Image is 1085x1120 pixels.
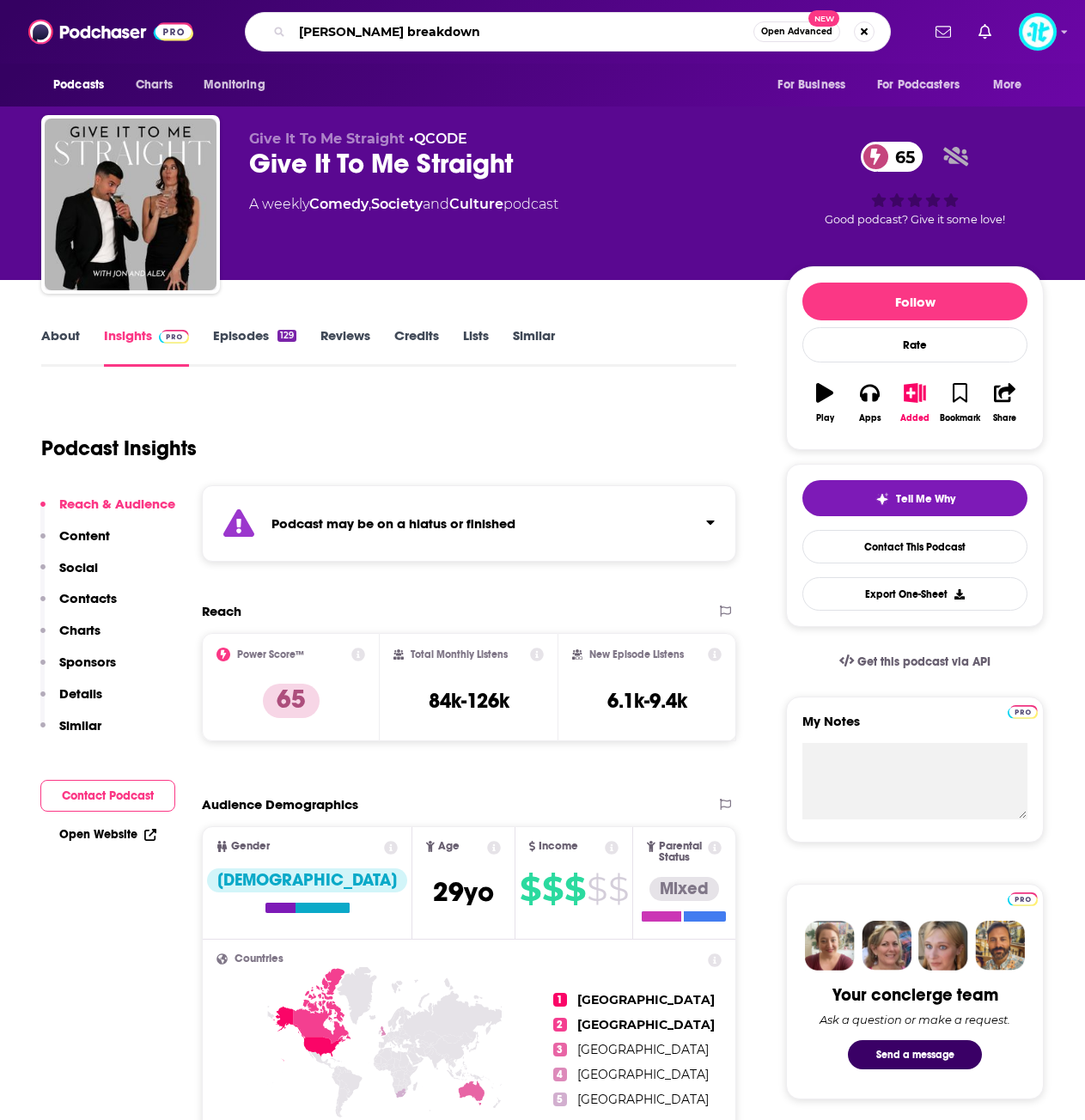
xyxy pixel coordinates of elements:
h1: Podcast Insights [41,435,197,461]
span: 3 [553,1043,567,1056]
span: Open Advanced [761,27,832,36]
span: Income [539,841,578,852]
strong: Podcast may be on a hiatus or finished [271,515,515,532]
section: Click to expand status details [202,485,736,562]
button: Open AdvancedNew [753,21,840,42]
h2: New Episode Listens [589,648,684,660]
p: Details [59,685,102,702]
span: Parental Status [659,841,705,863]
button: open menu [981,69,1044,101]
span: $ [608,875,628,903]
div: Share [993,413,1016,423]
div: Ask a question or make a request. [820,1013,1010,1026]
img: Podchaser Pro [1008,705,1038,719]
p: Similar [59,717,101,733]
img: Give It To Me Straight [45,119,216,290]
h3: 6.1k-9.4k [607,688,687,714]
div: Added [900,413,930,423]
span: Get this podcast via API [857,654,991,669]
button: Similar [40,717,101,749]
a: Comedy [309,196,369,212]
img: Podchaser - Follow, Share and Rate Podcasts [28,15,193,48]
span: Gender [231,841,270,852]
a: Pro website [1008,703,1038,719]
h2: Total Monthly Listens [411,648,508,660]
a: InsightsPodchaser Pro [104,327,189,367]
button: Show profile menu [1019,13,1057,51]
div: Search podcasts, credits, & more... [245,12,891,52]
span: [GEOGRAPHIC_DATA] [577,1092,709,1107]
button: tell me why sparkleTell Me Why [802,480,1027,516]
a: QCODE [414,131,467,147]
span: $ [564,875,585,903]
span: Good podcast? Give it some love! [825,213,1005,226]
img: Podchaser Pro [159,330,189,344]
p: 65 [263,684,320,718]
a: Show notifications dropdown [972,17,998,46]
h2: Reach [202,603,241,619]
button: open menu [192,69,287,101]
a: Culture [449,196,503,212]
a: Credits [394,327,439,367]
button: open menu [765,69,867,101]
span: For Business [777,73,845,97]
span: Age [438,841,460,852]
button: Send a message [848,1040,982,1069]
p: Social [59,559,98,575]
span: 1 [553,993,567,1007]
div: Bookmark [940,413,980,423]
button: Contacts [40,590,117,622]
p: Reach & Audience [59,496,175,512]
button: Sponsors [40,654,116,685]
button: Follow [802,283,1027,320]
div: 129 [277,330,296,342]
label: My Notes [802,713,1027,743]
div: 65Good podcast? Give it some love! [786,131,1044,237]
button: Charts [40,622,101,654]
a: Charts [125,69,183,101]
a: Episodes129 [213,327,296,367]
button: Apps [847,372,892,434]
span: Podcasts [53,73,104,97]
span: • [409,131,467,147]
span: More [993,73,1022,97]
img: Sydney Profile [805,921,855,971]
img: Podchaser Pro [1008,892,1038,906]
h2: Audience Demographics [202,796,358,813]
button: Contact Podcast [40,780,175,812]
img: Jules Profile [918,921,968,971]
span: 5 [553,1093,567,1106]
span: Countries [235,953,283,965]
div: Your concierge team [832,984,998,1006]
input: Search podcasts, credits, & more... [292,18,753,46]
div: Apps [859,413,881,423]
a: About [41,327,80,367]
img: Barbara Profile [862,921,911,971]
button: open menu [866,69,984,101]
button: Share [983,372,1027,434]
a: Similar [513,327,555,367]
span: [GEOGRAPHIC_DATA] [577,1067,709,1082]
span: Charts [136,73,173,97]
div: Mixed [649,877,719,901]
button: Export One-Sheet [802,577,1027,611]
span: [GEOGRAPHIC_DATA] [577,1017,715,1032]
span: 65 [878,142,923,172]
span: 29 yo [433,875,494,909]
h3: 84k-126k [429,688,509,714]
p: Contacts [59,590,117,606]
span: Monitoring [204,73,265,97]
button: Details [40,685,102,717]
a: Show notifications dropdown [929,17,958,46]
a: 65 [861,142,923,172]
div: A weekly podcast [249,194,558,215]
a: Society [371,196,423,212]
span: , [369,196,371,212]
p: Content [59,527,110,544]
div: Rate [802,327,1027,362]
span: $ [520,875,540,903]
button: Play [802,372,847,434]
img: tell me why sparkle [875,492,889,506]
